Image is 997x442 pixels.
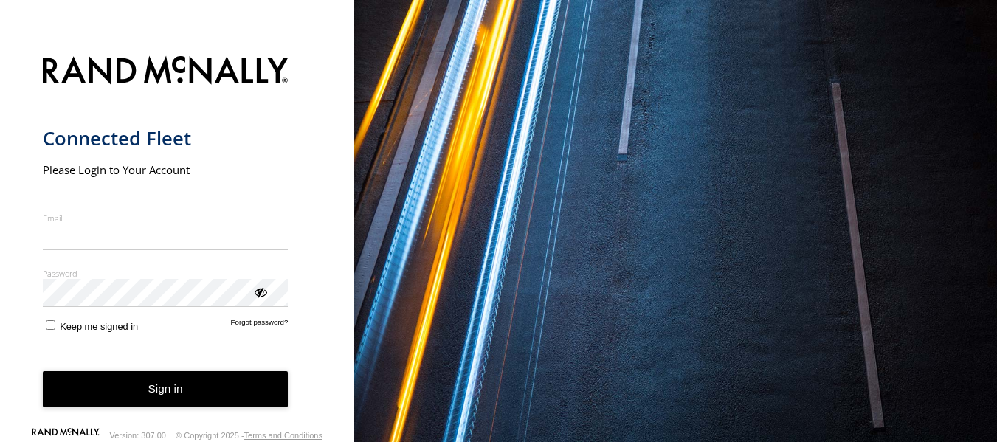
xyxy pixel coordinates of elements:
[43,47,312,431] form: main
[231,318,289,332] a: Forgot password?
[43,371,289,407] button: Sign in
[252,284,267,299] div: ViewPassword
[60,321,138,332] span: Keep me signed in
[176,431,322,440] div: © Copyright 2025 -
[43,162,289,177] h2: Please Login to Your Account
[43,213,289,224] label: Email
[43,53,289,91] img: Rand McNally
[43,126,289,151] h1: Connected Fleet
[110,431,166,440] div: Version: 307.00
[244,431,322,440] a: Terms and Conditions
[43,268,289,279] label: Password
[46,320,55,330] input: Keep me signed in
